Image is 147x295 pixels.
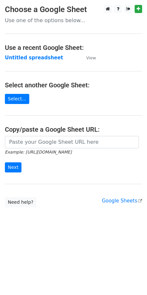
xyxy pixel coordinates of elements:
[114,264,147,295] iframe: Chat Widget
[5,162,21,172] input: Next
[102,198,142,204] a: Google Sheets
[5,81,142,89] h4: Select another Google Sheet:
[5,125,142,133] h4: Copy/paste a Google Sheet URL:
[5,17,142,24] p: Use one of the options below...
[5,55,63,61] a: Untitled spreadsheet
[5,5,142,14] h3: Choose a Google Sheet
[86,55,96,60] small: View
[5,136,139,148] input: Paste your Google Sheet URL here
[80,55,96,61] a: View
[5,197,36,207] a: Need help?
[5,150,72,155] small: Example: [URL][DOMAIN_NAME]
[5,94,29,104] a: Select...
[5,44,142,52] h4: Use a recent Google Sheet:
